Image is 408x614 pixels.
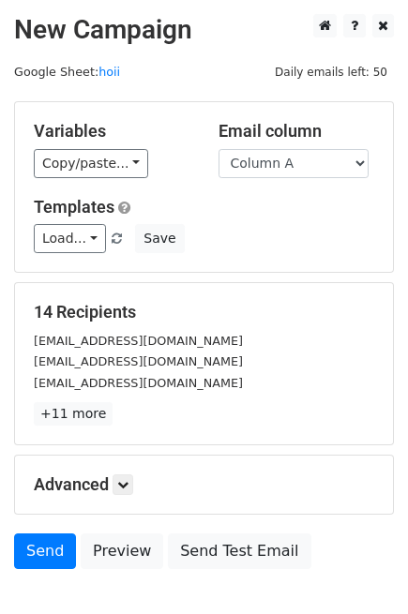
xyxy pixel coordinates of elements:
a: +11 more [34,402,113,426]
small: [EMAIL_ADDRESS][DOMAIN_NAME] [34,334,243,348]
h5: 14 Recipients [34,302,374,322]
h2: New Campaign [14,14,394,46]
a: Copy/paste... [34,149,148,178]
a: Daily emails left: 50 [268,65,394,79]
a: Preview [81,533,163,569]
small: Google Sheet: [14,65,120,79]
small: [EMAIL_ADDRESS][DOMAIN_NAME] [34,376,243,390]
a: Templates [34,197,114,217]
span: Daily emails left: 50 [268,62,394,82]
h5: Advanced [34,474,374,495]
small: [EMAIL_ADDRESS][DOMAIN_NAME] [34,354,243,368]
iframe: Chat Widget [314,524,408,614]
h5: Variables [34,121,190,142]
button: Save [135,224,184,253]
h5: Email column [219,121,375,142]
a: Load... [34,224,106,253]
a: hoii [98,65,120,79]
a: Send Test Email [168,533,310,569]
a: Send [14,533,76,569]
